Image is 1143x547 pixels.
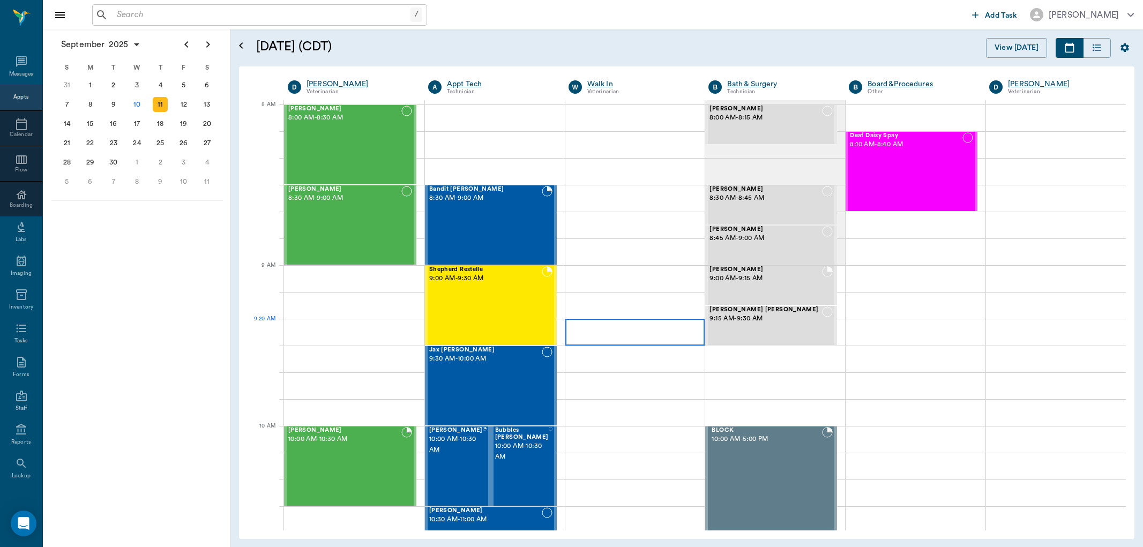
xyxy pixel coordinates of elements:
div: Technician [727,87,833,96]
div: Sunday, August 31, 2025 [59,78,74,93]
div: BOOKED, 10:00 AM - 10:30 AM [284,426,416,506]
div: Veterinarian [1008,87,1114,96]
div: Thursday, October 9, 2025 [153,174,168,189]
div: F [172,59,196,76]
div: Monday, September 8, 2025 [83,97,98,112]
span: 10:00 AM - 10:30 AM [495,441,549,462]
div: M [79,59,102,76]
div: Appts [13,93,28,101]
div: Veterinarian [307,87,412,96]
span: 9:15 AM - 9:30 AM [709,313,822,324]
div: D [989,80,1003,94]
div: Sunday, September 14, 2025 [59,116,74,131]
div: Sunday, September 7, 2025 [59,97,74,112]
div: Wednesday, October 8, 2025 [130,174,145,189]
div: Saturday, September 27, 2025 [199,136,214,151]
a: Appt Tech [447,79,552,89]
span: 9:30 AM - 10:00 AM [429,354,542,364]
div: Wednesday, September 3, 2025 [130,78,145,93]
span: 8:45 AM - 9:00 AM [709,233,822,244]
div: Messages [9,70,34,78]
div: Other [868,87,973,96]
span: 8:10 AM - 8:40 AM [850,139,962,150]
div: BOOKED, 9:00 AM - 9:15 AM [705,265,837,305]
a: [PERSON_NAME] [307,79,412,89]
button: Add Task [968,5,1021,25]
a: Bath & Surgery [727,79,833,89]
button: [PERSON_NAME] [1021,5,1142,25]
div: Wednesday, September 24, 2025 [130,136,145,151]
span: [PERSON_NAME] [709,266,822,273]
div: A [428,80,442,94]
a: [PERSON_NAME] [1008,79,1114,89]
button: Next page [197,34,219,55]
div: Thursday, September 25, 2025 [153,136,168,151]
div: T [102,59,125,76]
div: Forms [13,371,29,379]
input: Search [113,8,410,23]
span: BLOCK [712,427,822,434]
div: NOT_CONFIRMED, 8:10 AM - 8:40 AM [846,131,977,212]
button: Previous page [176,34,197,55]
div: Tuesday, September 2, 2025 [106,78,121,93]
span: 10:00 AM - 10:30 AM [288,434,401,445]
div: Friday, September 5, 2025 [176,78,191,93]
div: NOT_CONFIRMED, 8:45 AM - 9:00 AM [705,225,837,265]
div: Lookup [12,472,31,480]
div: Tasks [14,337,28,345]
span: Jax [PERSON_NAME] [429,347,542,354]
div: B [708,80,722,94]
div: Saturday, September 6, 2025 [199,78,214,93]
div: NOT_CONFIRMED, 8:00 AM - 8:30 AM [284,104,416,185]
div: Monday, September 15, 2025 [83,116,98,131]
div: Tuesday, September 30, 2025 [106,155,121,170]
span: Bubbles [PERSON_NAME] [495,427,549,441]
span: [PERSON_NAME] [288,186,401,193]
div: Tuesday, September 23, 2025 [106,136,121,151]
div: Sunday, September 28, 2025 [59,155,74,170]
span: [PERSON_NAME] [709,186,822,193]
div: Technician [447,87,552,96]
div: BOOKED, 9:00 AM - 9:30 AM [425,265,557,346]
div: Friday, October 10, 2025 [176,174,191,189]
span: 2025 [107,37,130,52]
span: September [59,37,107,52]
span: 8:00 AM - 8:30 AM [288,113,401,123]
span: [PERSON_NAME] [288,427,401,434]
div: Tuesday, September 9, 2025 [106,97,121,112]
span: [PERSON_NAME] [PERSON_NAME] [709,306,822,313]
div: Friday, September 26, 2025 [176,136,191,151]
span: 9:00 AM - 9:30 AM [429,273,542,284]
div: Monday, October 6, 2025 [83,174,98,189]
div: Reports [11,438,31,446]
div: Thursday, September 18, 2025 [153,116,168,131]
button: Close drawer [49,4,71,26]
div: Friday, October 3, 2025 [176,155,191,170]
span: Shepherd Restelle [429,266,542,273]
div: 10 AM [248,421,275,447]
div: / [410,8,422,22]
span: 9:00 AM - 9:15 AM [709,273,822,284]
div: S [55,59,79,76]
div: Saturday, October 4, 2025 [199,155,214,170]
div: Monday, September 22, 2025 [83,136,98,151]
h5: [DATE] (CDT) [256,38,537,55]
div: Imaging [11,269,32,278]
span: [PERSON_NAME] [288,106,401,113]
span: 8:00 AM - 8:15 AM [709,113,822,123]
a: Board &Procedures [868,79,973,89]
span: Bandit [PERSON_NAME] [429,186,542,193]
div: Thursday, September 4, 2025 [153,78,168,93]
span: [PERSON_NAME] [709,226,822,233]
div: Tuesday, October 7, 2025 [106,174,121,189]
div: 8 AM [248,99,275,126]
div: Inventory [9,303,33,311]
div: S [195,59,219,76]
div: NOT_CONFIRMED, 9:15 AM - 9:30 AM [705,305,837,346]
a: Walk In [587,79,693,89]
div: Sunday, October 5, 2025 [59,174,74,189]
